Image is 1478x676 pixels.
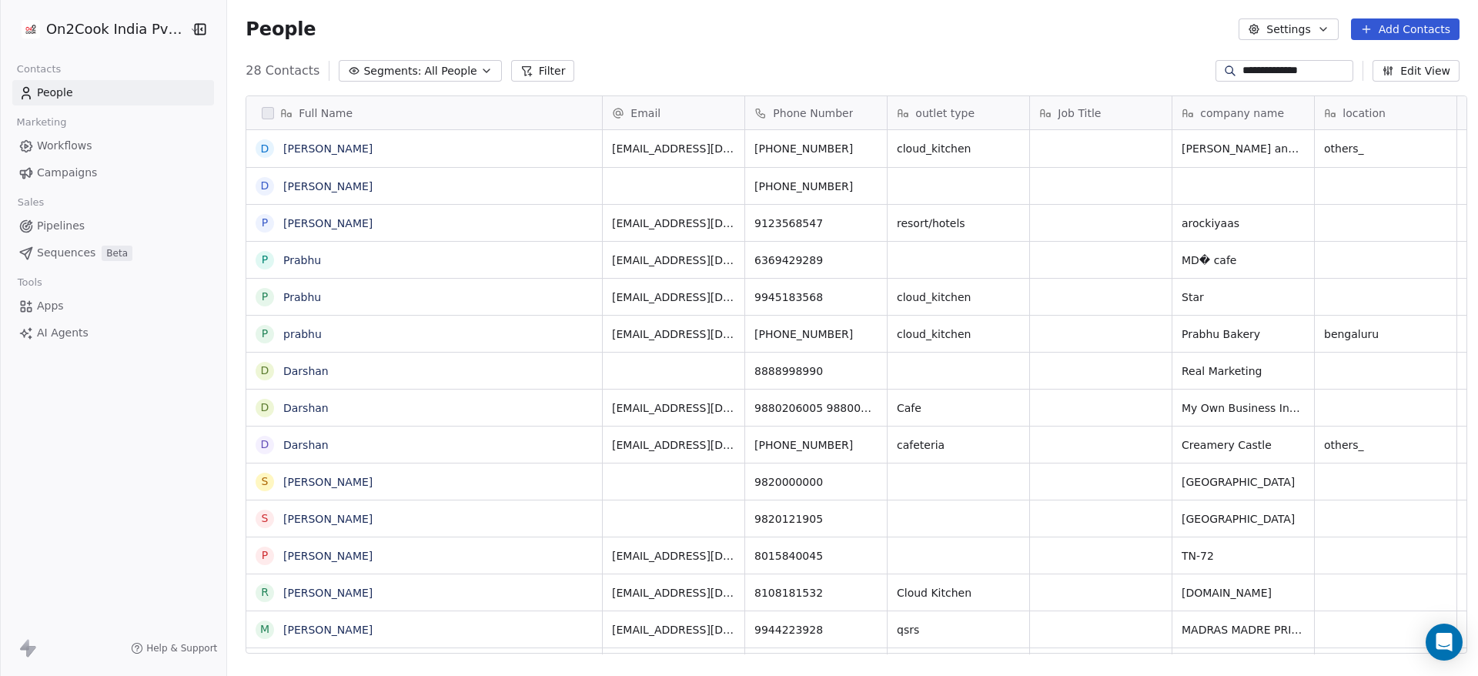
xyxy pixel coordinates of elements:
span: 9944223928 [754,622,878,638]
span: company name [1200,105,1284,121]
span: All People [424,63,477,79]
a: [PERSON_NAME] [283,587,373,599]
a: [PERSON_NAME] [283,476,373,488]
span: cafeteria [897,437,1020,453]
span: [EMAIL_ADDRESS][DOMAIN_NAME] [612,326,735,342]
span: AI Agents [37,325,89,341]
div: location [1315,96,1456,129]
span: [EMAIL_ADDRESS][DOMAIN_NAME] [612,141,735,156]
div: R [261,584,269,601]
div: P [262,289,268,305]
div: Open Intercom Messenger [1426,624,1463,661]
a: [PERSON_NAME] [283,513,373,525]
span: 9880206005 9880001189 [754,400,878,416]
span: 9123568547 [754,216,878,231]
div: D [261,363,269,379]
div: outlet type [888,96,1029,129]
span: [DOMAIN_NAME] [1182,585,1305,601]
span: arockiyaas [1182,216,1305,231]
span: Real Marketing [1182,363,1305,379]
span: Creamery Castle [1182,437,1305,453]
a: [PERSON_NAME] [283,550,373,562]
span: [EMAIL_ADDRESS][DOMAIN_NAME] [612,289,735,305]
div: D [261,141,269,157]
div: P [262,547,268,564]
span: others_ [1324,437,1447,453]
span: On2Cook India Pvt. Ltd. [46,19,186,39]
span: bengaluru [1324,326,1447,342]
a: Campaigns [12,160,214,186]
button: Add Contacts [1351,18,1460,40]
span: Phone Number [773,105,853,121]
a: [PERSON_NAME] [283,142,373,155]
span: Tools [11,271,48,294]
span: My Own Business Institute [1182,400,1305,416]
span: [EMAIL_ADDRESS][DOMAIN_NAME] [612,437,735,453]
div: m [260,621,269,638]
span: Email [630,105,660,121]
div: S [262,510,269,527]
a: SequencesBeta [12,240,214,266]
span: [EMAIL_ADDRESS][DOMAIN_NAME] [612,622,735,638]
span: [PHONE_NUMBER] [754,141,878,156]
a: Help & Support [131,642,217,654]
span: [PERSON_NAME] and Associates [1182,141,1305,156]
a: [PERSON_NAME] [283,217,373,229]
span: [PHONE_NUMBER] [754,326,878,342]
div: Full Name [246,96,602,129]
div: p [262,326,268,342]
span: [PHONE_NUMBER] [754,437,878,453]
span: Apps [37,298,64,314]
span: [PHONE_NUMBER] [754,179,878,194]
a: Apps [12,293,214,319]
button: Edit View [1373,60,1460,82]
button: Settings [1239,18,1338,40]
span: [EMAIL_ADDRESS][DOMAIN_NAME] [612,253,735,268]
span: others_ [1324,141,1447,156]
span: MADRAS MADRE PRIVATE LIMITED [1182,622,1305,638]
div: S [262,474,269,490]
span: 8015840045 [754,548,878,564]
span: Campaigns [37,165,97,181]
span: Job Title [1058,105,1101,121]
span: People [37,85,73,101]
span: 9820121905 [754,511,878,527]
span: [EMAIL_ADDRESS][DOMAIN_NAME] [612,400,735,416]
span: Full Name [299,105,353,121]
a: [PERSON_NAME] [283,624,373,636]
span: People [246,18,316,41]
span: TN-72 [1182,548,1305,564]
span: cloud_kitchen [897,289,1020,305]
span: Contacts [10,58,68,81]
span: [EMAIL_ADDRESS][DOMAIN_NAME] [612,548,735,564]
span: cloud_kitchen [897,141,1020,156]
a: Workflows [12,133,214,159]
span: qsrs [897,622,1020,638]
a: prabhu [283,328,322,340]
span: Marketing [10,111,73,134]
a: Darshan [283,439,329,451]
div: Email [603,96,744,129]
div: D [261,400,269,416]
span: Star [1182,289,1305,305]
button: Filter [511,60,575,82]
a: People [12,80,214,105]
span: MD� cafe [1182,253,1305,268]
span: 9820000000 [754,474,878,490]
div: D [261,437,269,453]
a: [PERSON_NAME] [283,180,373,192]
span: Pipelines [37,218,85,234]
a: AI Agents [12,320,214,346]
a: Darshan [283,402,329,414]
span: Workflows [37,138,92,154]
span: 8888998990 [754,363,878,379]
span: [GEOGRAPHIC_DATA] [1182,511,1305,527]
div: D [261,178,269,194]
span: Beta [102,246,132,261]
a: Darshan [283,365,329,377]
span: Cafe [897,400,1020,416]
span: [EMAIL_ADDRESS][DOMAIN_NAME] [612,585,735,601]
div: Phone Number [745,96,887,129]
img: on2cook%20logo-04%20copy.jpg [22,20,40,38]
a: Prabhu [283,254,321,266]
